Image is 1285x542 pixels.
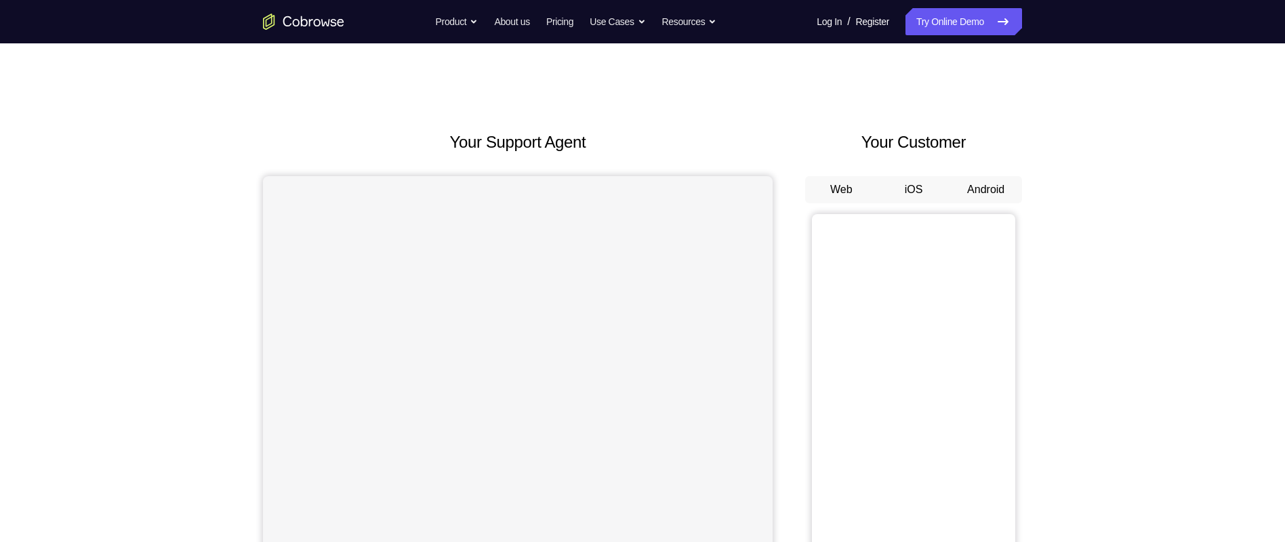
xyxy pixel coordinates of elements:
a: Try Online Demo [905,8,1022,35]
button: iOS [878,176,950,203]
button: Web [805,176,878,203]
a: Go to the home page [263,14,344,30]
h2: Your Support Agent [263,130,773,154]
h2: Your Customer [805,130,1022,154]
button: Android [950,176,1022,203]
button: Resources [662,8,717,35]
a: About us [494,8,529,35]
a: Log In [817,8,842,35]
button: Product [436,8,478,35]
button: Use Cases [590,8,645,35]
a: Register [856,8,889,35]
a: Pricing [546,8,573,35]
span: / [847,14,850,30]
